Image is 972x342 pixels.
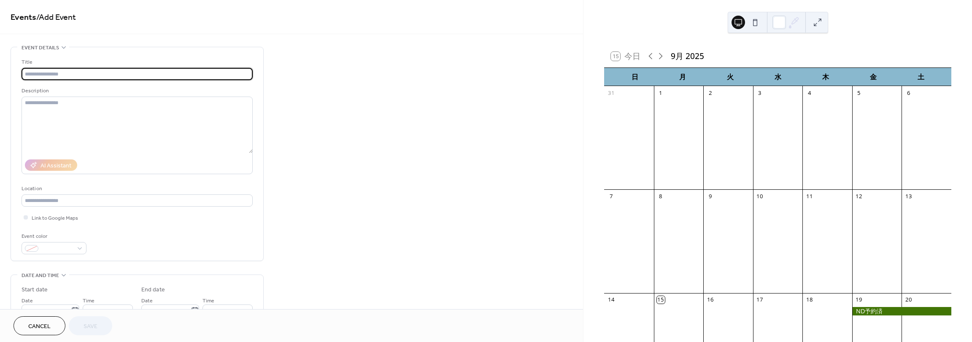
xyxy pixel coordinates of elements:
div: Event color [22,232,85,241]
div: 18 [806,296,813,304]
span: Time [83,296,94,305]
div: 20 [905,296,913,304]
div: 12 [855,193,863,200]
div: 9 [707,193,714,200]
div: 火 [706,68,754,86]
div: Start date [22,285,48,294]
div: 14 [607,296,615,304]
div: 6 [905,89,913,97]
div: 9月 2025 [671,50,704,62]
div: Location [22,184,251,193]
div: 19 [855,296,863,304]
div: 7 [607,193,615,200]
span: Cancel [28,322,51,331]
span: Date and time [22,271,59,280]
div: End date [141,285,165,294]
div: Description [22,86,251,95]
div: 13 [905,193,913,200]
div: 11 [806,193,813,200]
div: 4 [806,89,813,97]
span: Link to Google Maps [32,214,78,223]
span: / Add Event [36,9,76,26]
div: 月 [659,68,706,86]
div: 10 [756,193,764,200]
a: Events [11,9,36,26]
div: ND予約済 [852,307,951,315]
div: 3 [756,89,764,97]
div: 8 [657,193,664,200]
div: 日 [611,68,659,86]
div: 金 [849,68,897,86]
div: 5 [855,89,863,97]
div: 木 [802,68,849,86]
span: Event details [22,43,59,52]
span: Date [22,296,33,305]
div: 2 [707,89,714,97]
div: 31 [607,89,615,97]
div: 水 [754,68,802,86]
button: Cancel [13,316,65,335]
div: 1 [657,89,664,97]
div: 17 [756,296,764,304]
div: 15 [657,296,664,304]
div: 土 [897,68,945,86]
div: 16 [707,296,714,304]
span: Date [141,296,153,305]
span: Time [202,296,214,305]
div: Title [22,58,251,67]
